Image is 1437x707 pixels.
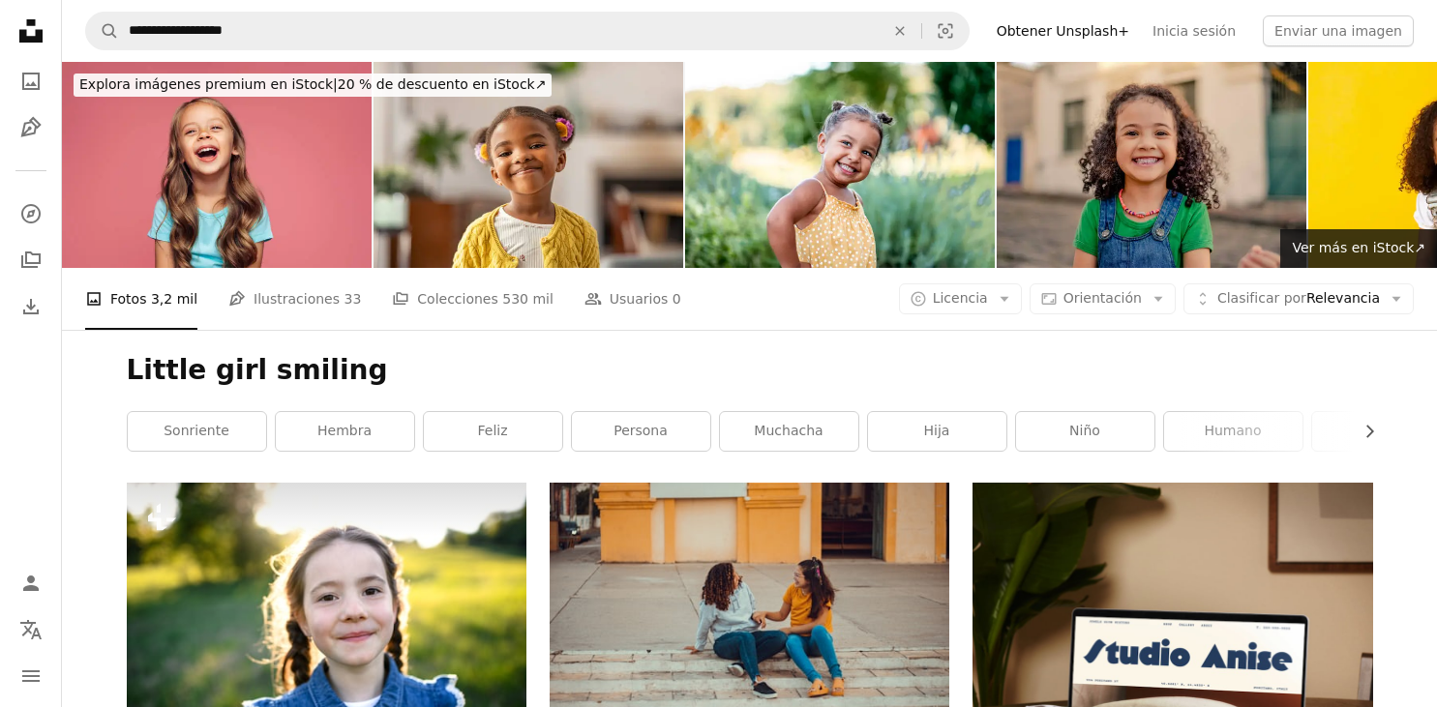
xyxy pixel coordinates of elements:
a: Iniciar sesión / Registrarse [12,564,50,603]
span: 33 [344,288,361,309]
a: Dos chicas sentadas en los escalones de un edificio [550,606,949,624]
span: 0 [673,288,681,309]
span: 530 mil [502,288,554,309]
a: Colecciones [12,241,50,280]
button: Menú [12,657,50,695]
a: Usuarios 0 [584,268,681,330]
a: muchacha [720,412,858,451]
button: Licencia [899,283,1022,314]
a: Fotos [12,62,50,101]
span: Explora imágenes premium en iStock | [79,76,338,92]
button: Idioma [12,610,50,649]
button: Clasificar porRelevancia [1183,283,1414,314]
a: Explorar [12,194,50,233]
form: Encuentra imágenes en todo el sitio [85,12,970,50]
a: niño [1016,412,1154,451]
a: Explora imágenes premium en iStock|20 % de descuento en iStock↗ [62,62,563,108]
a: Inicia sesión [1141,15,1247,46]
span: Orientación [1063,290,1142,306]
img: Chica divertida sobre fondo rosa [62,62,372,268]
span: 20 % de descuento en iStock ↗ [79,76,546,92]
a: Humano [1164,412,1302,451]
button: Orientación [1030,283,1176,314]
h1: Little girl smiling [127,353,1373,388]
a: Ilustraciones 33 [228,268,361,330]
img: Linda niña afroamericana mirando a la cámara [374,62,683,268]
a: persona [572,412,710,451]
a: hija [868,412,1006,451]
button: Enviar una imagen [1263,15,1414,46]
button: Borrar [879,13,921,49]
a: Ver más en iStock↗ [1280,229,1437,268]
button: Buscar en Unsplash [86,13,119,49]
a: feliz [424,412,562,451]
img: Retrato de linda niña al aire libre [685,62,995,268]
a: Retrato de vista frontal de una niña pequeña de pie al aire libre en la naturaleza primaveral, mi... [127,606,526,624]
span: Relevancia [1217,289,1380,309]
a: Ilustraciones [12,108,50,147]
span: Clasificar por [1217,290,1306,306]
a: Historial de descargas [12,287,50,326]
a: hembra [276,412,414,451]
span: Licencia [933,290,988,306]
button: desplazar lista a la derecha [1352,412,1373,451]
button: Búsqueda visual [922,13,969,49]
a: Colecciones 530 mil [392,268,554,330]
a: sonriente [128,412,266,451]
span: Ver más en iStock ↗ [1292,240,1425,255]
img: Niña pequeña sonriendo en la calle. [997,62,1306,268]
a: Obtener Unsplash+ [985,15,1141,46]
